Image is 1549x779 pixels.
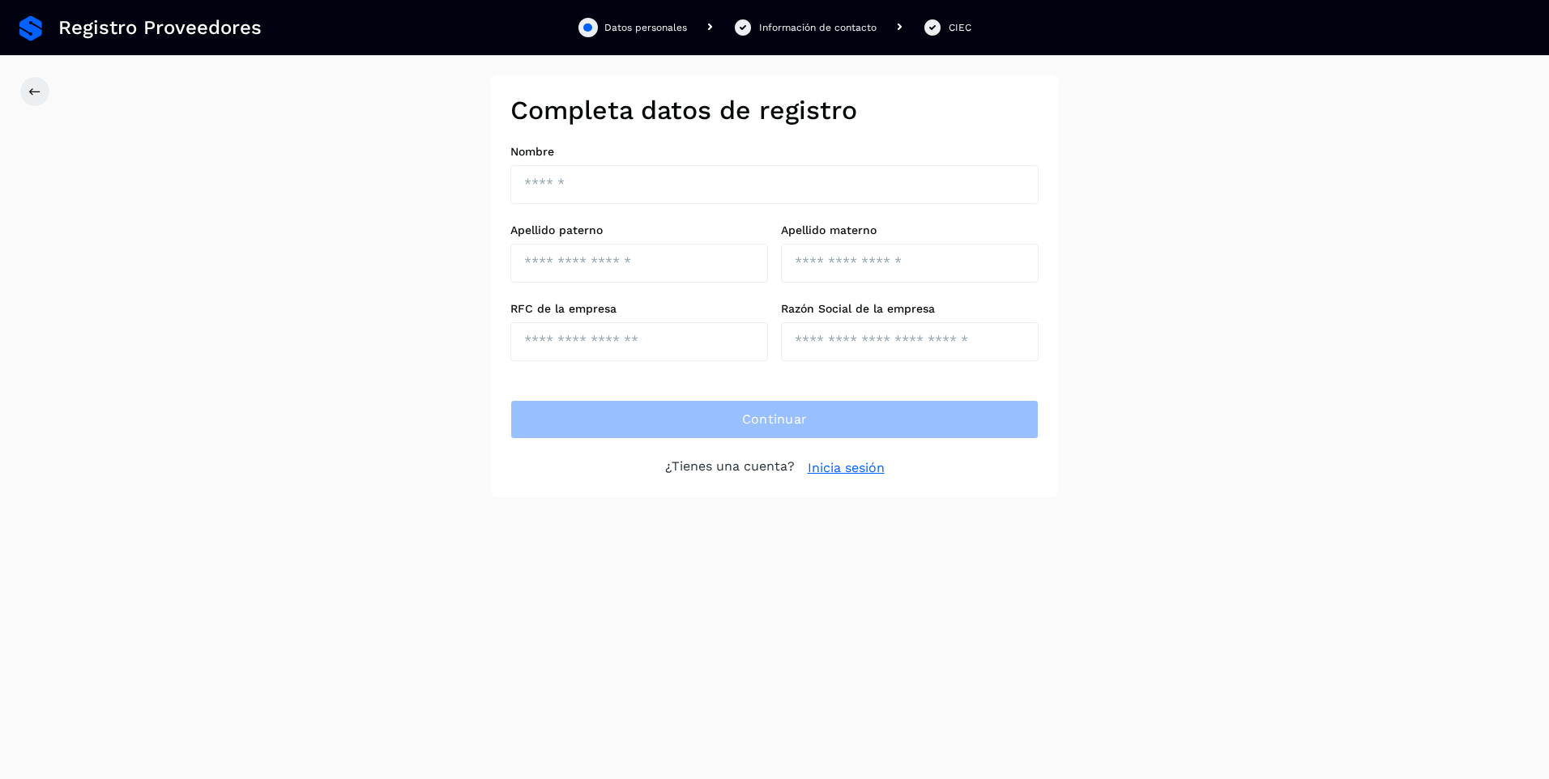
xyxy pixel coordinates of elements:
[604,20,687,35] div: Datos personales
[781,302,1039,316] label: Razón Social de la empresa
[759,20,877,35] div: Información de contacto
[808,458,885,478] a: Inicia sesión
[510,400,1039,439] button: Continuar
[665,458,795,478] p: ¿Tienes una cuenta?
[949,20,971,35] div: CIEC
[510,145,1039,159] label: Nombre
[781,223,1039,237] label: Apellido materno
[510,302,768,316] label: RFC de la empresa
[58,16,262,40] span: Registro Proveedores
[742,411,808,428] span: Continuar
[510,223,768,237] label: Apellido paterno
[510,95,1039,126] h2: Completa datos de registro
